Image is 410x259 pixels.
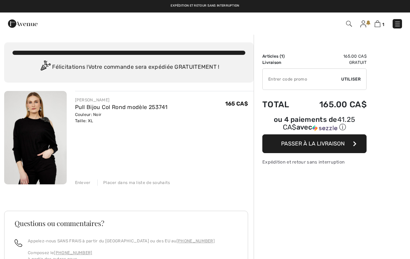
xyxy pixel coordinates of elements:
[300,59,367,66] td: Gratuit
[262,59,300,66] td: Livraison
[262,53,300,59] td: Articles ( )
[346,21,352,27] img: Recherche
[4,91,67,184] img: Pull Bijou Col Rond modèle 253741
[15,220,238,227] h3: Questions ou commentaires?
[375,19,384,28] a: 1
[262,116,367,134] div: ou 4 paiements de41.25 CA$avecSezzle Cliquez pour en savoir plus sur Sezzle
[281,140,345,147] span: Passer à la livraison
[54,250,92,255] a: [PHONE_NUMBER]
[75,97,168,103] div: [PERSON_NAME]
[263,69,341,90] input: Code promo
[38,60,52,74] img: Congratulation2.svg
[360,20,366,27] img: Mes infos
[177,239,215,243] a: [PHONE_NUMBER]
[8,20,38,26] a: 1ère Avenue
[300,93,367,116] td: 165.00 CA$
[75,179,91,186] div: Enlever
[13,60,245,74] div: Félicitations ! Votre commande sera expédiée GRATUITEMENT !
[281,54,283,59] span: 1
[312,125,337,131] img: Sezzle
[225,100,248,107] span: 165 CA$
[375,20,380,27] img: Panier d'achat
[262,93,300,116] td: Total
[382,22,384,27] span: 1
[394,20,401,27] img: Menu
[262,159,367,165] div: Expédition et retour sans interruption
[300,53,367,59] td: 165.00 CA$
[341,76,361,82] span: Utiliser
[262,134,367,153] button: Passer à la livraison
[283,115,355,131] span: 41.25 CA$
[97,179,170,186] div: Placer dans ma liste de souhaits
[75,111,168,124] div: Couleur: Noir Taille: XL
[75,104,168,110] a: Pull Bijou Col Rond modèle 253741
[262,116,367,132] div: ou 4 paiements de avec
[8,17,38,31] img: 1ère Avenue
[15,239,22,247] img: call
[28,238,215,244] p: Appelez-nous SANS FRAIS à partir du [GEOGRAPHIC_DATA] ou des EU au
